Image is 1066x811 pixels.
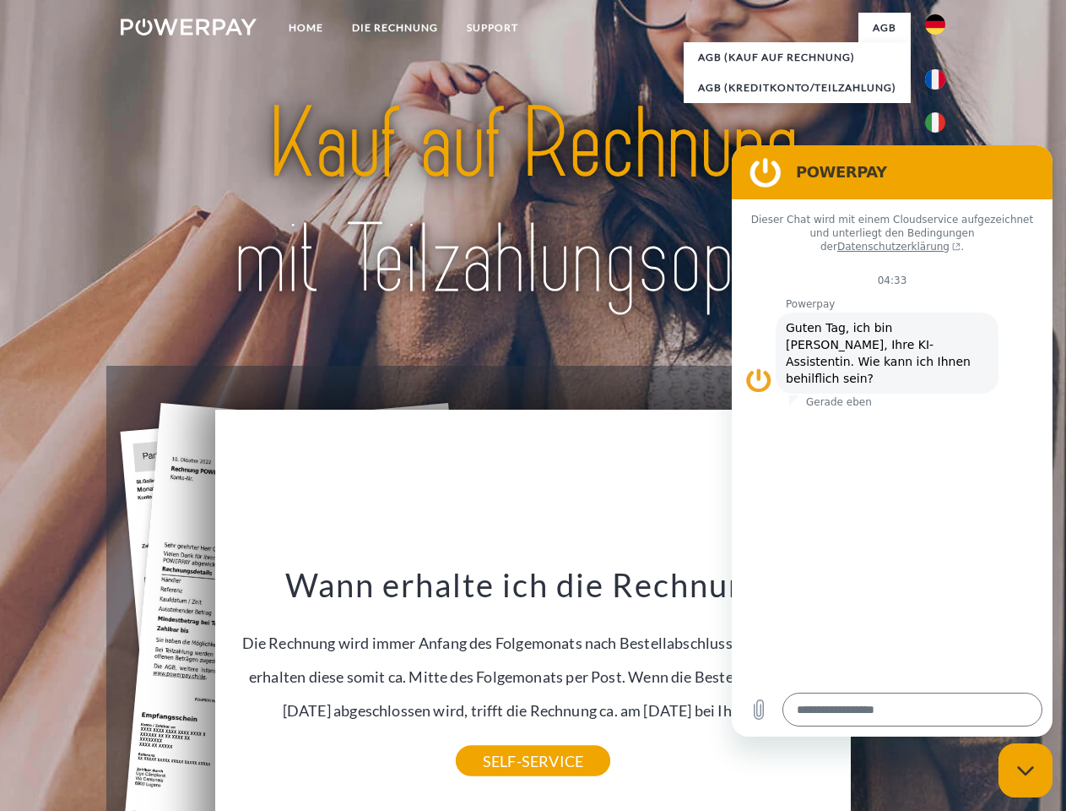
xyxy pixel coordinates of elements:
[925,14,945,35] img: de
[161,81,905,324] img: title-powerpay_de.svg
[225,564,841,761] div: Die Rechnung wird immer Anfang des Folgemonats nach Bestellabschluss generiert. Sie erhalten dies...
[998,743,1052,797] iframe: Schaltfläche zum Öffnen des Messaging-Fensters; Konversation läuft
[338,13,452,43] a: DIE RECHNUNG
[274,13,338,43] a: Home
[456,746,610,776] a: SELF-SERVICE
[858,13,911,43] a: agb
[225,564,841,605] h3: Wann erhalte ich die Rechnung?
[684,42,911,73] a: AGB (Kauf auf Rechnung)
[121,19,257,35] img: logo-powerpay-white.svg
[732,145,1052,737] iframe: Messaging-Fenster
[925,69,945,90] img: fr
[684,73,911,103] a: AGB (Kreditkonto/Teilzahlung)
[925,112,945,133] img: it
[452,13,533,43] a: SUPPORT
